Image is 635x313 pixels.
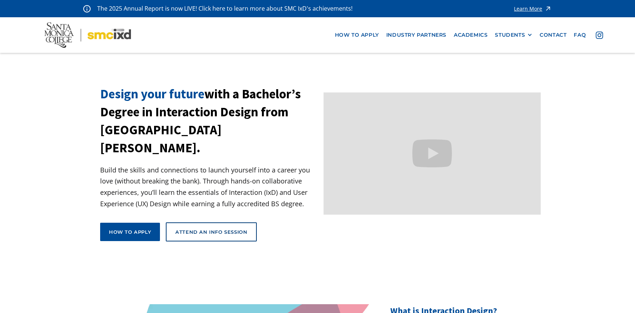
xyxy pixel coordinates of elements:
a: Academics [450,28,491,42]
a: how to apply [331,28,383,42]
div: How to apply [109,229,151,235]
p: Build the skills and connections to launch yourself into a career you love (without breaking the ... [100,164,318,209]
img: Santa Monica College - SMC IxD logo [44,22,131,48]
a: faq [570,28,590,42]
a: Attend an Info Session [166,222,257,241]
iframe: Design your future with a Bachelor's Degree in Interaction Design from Santa Monica College [324,92,541,215]
span: Design your future [100,86,204,102]
a: industry partners [383,28,450,42]
img: icon - information - alert [83,5,91,12]
p: The 2025 Annual Report is now LIVE! Click here to learn more about SMC IxD's achievements! [97,4,353,14]
h1: with a Bachelor’s Degree in Interaction Design from [GEOGRAPHIC_DATA][PERSON_NAME]. [100,85,318,157]
a: How to apply [100,223,160,241]
div: Learn More [514,6,542,11]
div: STUDENTS [495,32,532,38]
img: icon - instagram [596,32,603,39]
a: Learn More [514,4,552,14]
img: icon - arrow - alert [544,4,552,14]
div: Attend an Info Session [175,229,247,235]
div: STUDENTS [495,32,525,38]
a: contact [536,28,570,42]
